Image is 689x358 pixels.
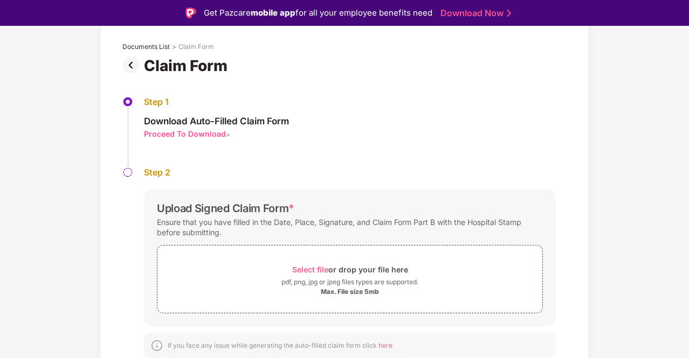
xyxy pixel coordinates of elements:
div: Step 1 [144,96,289,108]
strong: mobile app [251,8,295,18]
img: Stroke [507,8,511,19]
div: Claim Form [178,43,214,51]
a: Download Now [440,8,508,19]
span: here [378,341,392,349]
div: Upload Signed Claim Form [157,202,294,215]
div: Download Auto-Filled Claim Form [144,115,289,127]
div: Step 2 [144,167,556,178]
span: Select fileor drop your file herepdf, png, jpg or jpeg files types are supported.Max. File size 5mb [157,254,542,305]
img: Logo [185,8,196,18]
div: If you face any issue while generating the auto-filled claim form click [168,341,392,350]
div: pdf, png, jpg or jpeg files types are supported. [281,277,418,287]
img: svg+xml;base64,PHN2ZyBpZD0iUHJldi0zMngzMiIgeG1sbnM9Imh0dHA6Ly93d3cudzMub3JnLzIwMDAvc3ZnIiB3aWR0aD... [122,57,144,74]
span: Select file [292,265,328,274]
div: Documents List [122,43,170,51]
div: Claim Form [144,57,232,75]
div: Max. File size 5mb [321,287,379,296]
div: Get Pazcare for all your employee benefits need [204,6,432,19]
img: svg+xml;base64,PHN2ZyBpZD0iSW5mb18tXzMyeDMyIiBkYXRhLW5hbWU9IkluZm8gLSAzMngzMiIgeG1sbnM9Imh0dHA6Ly... [150,339,163,352]
div: Proceed To Download [144,129,226,139]
span: > [226,130,230,138]
img: svg+xml;base64,PHN2ZyBpZD0iU3RlcC1BY3RpdmUtMzJ4MzIiIHhtbG5zPSJodHRwOi8vd3d3LnczLm9yZy8yMDAwL3N2Zy... [122,96,133,107]
div: or drop your file here [292,262,408,277]
div: > [172,43,176,51]
div: Ensure that you have filled in the Date, Place, Signature, and Claim Form Part B with the Hospita... [157,215,543,240]
img: svg+xml;base64,PHN2ZyBpZD0iU3RlcC1QZW5kaW5nLTMyeDMyIiB4bWxucz0iaHR0cDovL3d3dy53My5vcmcvMjAwMC9zdm... [122,167,133,178]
